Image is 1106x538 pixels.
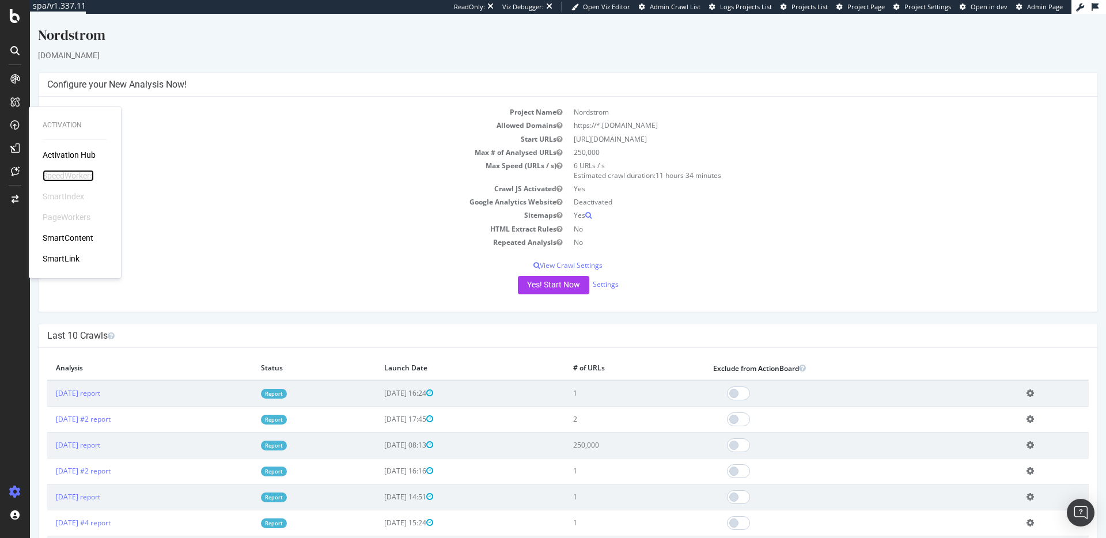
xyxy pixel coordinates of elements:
div: Open Intercom Messenger [1067,499,1094,526]
td: 1 [535,496,674,522]
td: Repeated Analysis [17,222,538,235]
td: Max # of Analysed URLs [17,132,538,145]
a: Admin Page [1016,2,1063,12]
span: [DATE] 17:45 [354,400,403,410]
th: Analysis [17,343,222,366]
span: Admin Page [1027,2,1063,11]
div: Viz Debugger: [502,2,544,12]
div: Nordstrom [8,12,1068,36]
a: Report [231,427,257,437]
td: 1 [535,444,674,470]
span: 11 hours 34 minutes [626,157,691,166]
div: ReadOnly: [454,2,485,12]
a: [DATE] report [26,478,70,488]
a: Open Viz Editor [571,2,630,12]
td: 250,000 [538,132,1059,145]
span: [DATE] 14:51 [354,478,403,488]
span: Logs Projects List [720,2,772,11]
a: Logs Projects List [709,2,772,12]
button: Yes! Start Now [488,262,559,281]
span: Open in dev [971,2,1007,11]
a: Report [231,479,257,488]
span: [DATE] 16:16 [354,452,403,462]
span: [DATE] 16:24 [354,374,403,384]
div: SpeedWorkers [43,170,94,181]
a: Activation Hub [43,149,96,161]
td: Crawl JS Activated [17,168,538,181]
a: [DATE] #4 report [26,504,81,514]
td: Nordstrom [538,92,1059,105]
a: Settings [563,266,589,275]
a: Report [231,401,257,411]
td: Sitemaps [17,195,538,208]
span: Project Page [847,2,885,11]
a: Projects List [781,2,828,12]
td: Deactivated [538,181,1059,195]
td: No [538,222,1059,235]
th: Launch Date [346,343,535,366]
div: SmartIndex [43,191,84,202]
span: Open Viz Editor [583,2,630,11]
a: Admin Crawl List [639,2,700,12]
div: PageWorkers [43,211,90,223]
td: 1 [535,366,674,393]
td: Google Analytics Website [17,181,538,195]
a: [DATE] report [26,374,70,384]
th: # of URLs [535,343,674,366]
th: Status [222,343,346,366]
td: 1 [535,470,674,496]
span: Project Settings [904,2,951,11]
td: Max Speed (URLs / s) [17,145,538,168]
a: Project Page [836,2,885,12]
a: Report [231,505,257,514]
td: Allowed Domains [17,105,538,118]
h4: Configure your New Analysis Now! [17,65,1059,77]
a: [DATE] #2 report [26,400,81,410]
span: Admin Crawl List [650,2,700,11]
a: Report [231,453,257,463]
td: https://*.[DOMAIN_NAME] [538,105,1059,118]
td: Start URLs [17,119,538,132]
td: Yes [538,168,1059,181]
a: [DATE] report [26,426,70,436]
th: Exclude from ActionBoard [675,343,988,366]
a: Project Settings [893,2,951,12]
td: 2 [535,392,674,418]
span: Projects List [791,2,828,11]
p: View Crawl Settings [17,247,1059,256]
div: [DOMAIN_NAME] [8,36,1068,47]
td: [URL][DOMAIN_NAME] [538,119,1059,132]
td: 6 URLs / s Estimated crawl duration: [538,145,1059,168]
td: HTML Extract Rules [17,209,538,222]
a: Report [231,375,257,385]
a: SmartContent [43,232,93,244]
td: Yes [538,195,1059,208]
span: [DATE] 08:13 [354,426,403,436]
h4: Last 10 Crawls [17,316,1059,328]
a: Open in dev [960,2,1007,12]
div: Activation [43,120,107,130]
span: [DATE] 15:24 [354,504,403,514]
a: [DATE] #2 report [26,452,81,462]
td: 250,000 [535,418,674,444]
a: SmartLink [43,253,79,264]
td: Project Name [17,92,538,105]
td: No [538,209,1059,222]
